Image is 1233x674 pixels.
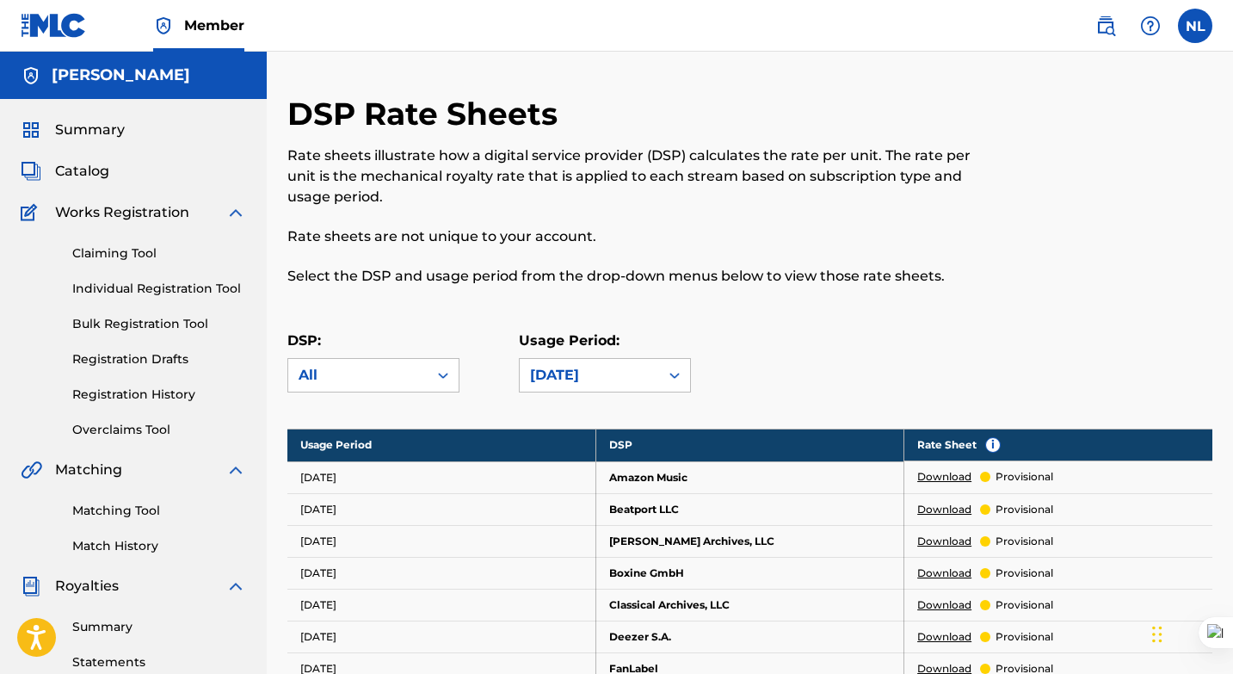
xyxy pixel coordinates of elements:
[287,332,321,349] label: DSP:
[21,576,41,597] img: Royalties
[225,576,246,597] img: expand
[72,653,246,671] a: Statements
[1140,15,1161,36] img: help
[595,429,903,461] th: DSP
[72,386,246,404] a: Registration History
[55,576,119,597] span: Royalties
[21,202,43,223] img: Works Registration
[287,525,595,557] td: [DATE]
[21,161,109,182] a: CatalogCatalog
[55,120,125,140] span: Summary
[595,589,903,621] td: Classical Archives, LLC
[287,557,595,589] td: [DATE]
[225,460,246,480] img: expand
[21,460,42,480] img: Matching
[986,438,1000,452] span: i
[55,460,122,480] span: Matching
[1147,591,1233,674] iframe: Chat Widget
[299,365,417,386] div: All
[287,95,566,133] h2: DSP Rate Sheets
[72,421,246,439] a: Overclaims Tool
[595,493,903,525] td: Beatport LLC
[1185,428,1233,566] iframe: Resource Center
[917,629,971,645] a: Download
[519,332,620,349] label: Usage Period:
[595,621,903,652] td: Deezer S.A.
[917,534,971,549] a: Download
[1088,9,1123,43] a: Public Search
[996,566,1053,581] p: provisional
[287,429,595,461] th: Usage Period
[72,244,246,263] a: Claiming Tool
[21,13,87,38] img: MLC Logo
[904,429,1212,461] th: Rate Sheet
[52,65,190,85] h5: Nishawn Lee
[72,280,246,298] a: Individual Registration Tool
[21,120,125,140] a: SummarySummary
[287,589,595,621] td: [DATE]
[72,502,246,520] a: Matching Tool
[225,202,246,223] img: expand
[996,597,1053,613] p: provisional
[184,15,244,35] span: Member
[1152,609,1162,660] div: Drag
[1095,15,1116,36] img: search
[996,502,1053,517] p: provisional
[287,145,1000,207] p: Rate sheets illustrate how a digital service provider (DSP) calculates the rate per unit. The rat...
[595,557,903,589] td: Boxine GmbH
[287,493,595,525] td: [DATE]
[72,350,246,368] a: Registration Drafts
[917,469,971,485] a: Download
[153,15,174,36] img: Top Rightsholder
[287,226,1000,247] p: Rate sheets are not unique to your account.
[72,315,246,333] a: Bulk Registration Tool
[1178,9,1212,43] div: User Menu
[72,618,246,636] a: Summary
[996,629,1053,645] p: provisional
[21,65,41,86] img: Accounts
[55,202,189,223] span: Works Registration
[595,461,903,493] td: Amazon Music
[917,502,971,517] a: Download
[996,469,1053,485] p: provisional
[287,266,1000,287] p: Select the DSP and usage period from the drop-down menus below to view those rate sheets.
[996,534,1053,549] p: provisional
[21,120,41,140] img: Summary
[530,365,649,386] div: [DATE]
[287,461,595,493] td: [DATE]
[55,161,109,182] span: Catalog
[287,621,595,652] td: [DATE]
[21,161,41,182] img: Catalog
[1133,9,1168,43] div: Help
[917,566,971,581] a: Download
[72,537,246,555] a: Match History
[917,597,971,613] a: Download
[595,525,903,557] td: [PERSON_NAME] Archives, LLC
